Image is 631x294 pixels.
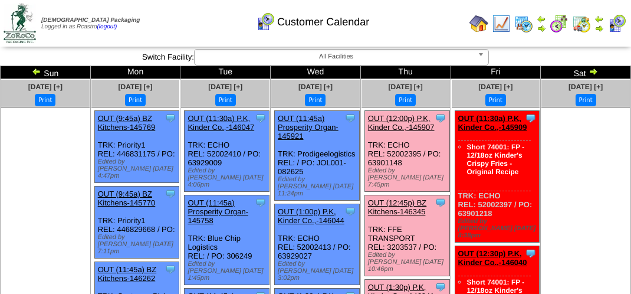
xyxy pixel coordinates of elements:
div: Edited by [PERSON_NAME] [DATE] 4:06pm [188,167,269,188]
a: OUT (11:45a) Prosperity Organ-145758 [188,198,248,225]
div: Edited by [PERSON_NAME] [DATE] 11:24pm [278,176,359,197]
img: arrowright.gif [589,67,598,76]
div: TRK: Priority1 REL: 446829668 / PO: [94,187,179,259]
img: Tooltip [344,112,356,124]
a: OUT (12:30p) P.K, Kinder Co.,-146040 [458,249,527,267]
td: Sun [1,66,91,79]
button: Print [125,94,146,106]
div: TRK: ECHO REL: 52002410 / PO: 63929009 [185,111,270,192]
button: Print [305,94,326,106]
span: Customer Calendar [277,16,369,28]
a: OUT (11:45a) BZ Kitchens-146262 [98,265,156,283]
div: TRK: ECHO REL: 52002395 / PO: 63901148 [364,111,449,192]
img: arrowleft.gif [32,67,41,76]
a: OUT (9:45a) BZ Kitchens-145769 [98,114,156,132]
a: OUT (11:30a) P.K, Kinder Co.,-146047 [188,114,254,132]
div: TRK: ECHO REL: 52002413 / PO: 63929027 [275,204,360,285]
button: Print [35,94,55,106]
a: [DATE] [+] [28,83,63,91]
img: Tooltip [165,188,176,200]
td: Sat [541,66,631,79]
div: Edited by [PERSON_NAME] [DATE] 10:46pm [368,251,449,273]
img: Tooltip [165,112,176,124]
img: calendarblend.gif [550,14,568,33]
td: Wed [271,66,361,79]
td: Tue [180,66,271,79]
a: OUT (11:45a) Prosperity Organ-145921 [278,114,338,141]
td: Thu [360,66,451,79]
a: OUT (11:30a) P.K, Kinder Co.,-145909 [458,114,527,132]
img: arrowleft.gif [537,14,546,24]
a: [DATE] [+] [389,83,423,91]
span: Logged in as Rcastro [41,17,140,30]
img: arrowright.gif [537,24,546,33]
a: [DATE] [+] [478,83,512,91]
a: OUT (9:45a) BZ Kitchens-145770 [98,190,156,207]
div: Edited by [PERSON_NAME] [DATE] 3:02pm [278,260,359,282]
img: Tooltip [525,112,537,124]
div: TRK: Prodigeelogistics REL: / PO: JOL001-082625 [275,111,360,201]
div: TRK: Blue Chip Logistics REL: / PO: 306249 [185,195,270,285]
button: Print [485,94,506,106]
div: Edited by [PERSON_NAME] [DATE] 4:47pm [98,158,179,179]
img: Tooltip [435,281,446,293]
a: OUT (12:00p) P.K, Kinder Co.,-145907 [368,114,435,132]
img: Tooltip [435,112,446,124]
img: arrowleft.gif [594,14,604,24]
a: OUT (12:45p) BZ Kitchens-146345 [368,198,426,216]
a: OUT (1:00p) P.K, Kinder Co.,-146044 [278,207,344,225]
a: (logout) [97,24,117,30]
img: Tooltip [344,205,356,217]
button: Print [215,94,236,106]
img: zoroco-logo-small.webp [4,4,36,43]
div: Edited by [PERSON_NAME] [DATE] 8:38pm [458,218,540,239]
img: calendarprod.gif [514,14,533,33]
img: arrowright.gif [594,24,604,33]
a: [DATE] [+] [568,83,603,91]
div: Edited by [PERSON_NAME] [DATE] 1:45pm [188,260,269,282]
div: TRK: Priority1 REL: 446831175 / PO: [94,111,179,183]
div: TRK: ECHO REL: 52002397 / PO: 63901218 [455,111,540,243]
span: All Facilities [199,50,473,64]
img: Tooltip [525,247,537,259]
a: [DATE] [+] [119,83,153,91]
td: Fri [451,66,541,79]
div: Edited by [PERSON_NAME] [DATE] 7:45pm [368,167,449,188]
div: TRK: FFE TRANSPORT REL: 3203537 / PO: [364,195,449,276]
button: Print [576,94,596,106]
span: [DEMOGRAPHIC_DATA] Packaging [41,17,140,24]
div: Edited by [PERSON_NAME] [DATE] 7:11pm [98,234,179,255]
img: Tooltip [255,112,267,124]
a: [DATE] [+] [208,83,242,91]
img: Tooltip [165,263,176,275]
a: [DATE] [+] [298,83,333,91]
img: Tooltip [435,197,446,208]
img: calendarcustomer.gif [607,14,626,33]
img: calendarcustomer.gif [256,12,275,31]
img: Tooltip [255,197,267,208]
a: Short 74001: FP - 12/18oz Kinder's Crispy Fries - Original Recipe [467,143,525,176]
img: calendarinout.gif [572,14,591,33]
td: Mon [90,66,180,79]
button: Print [395,94,416,106]
img: line_graph.gif [492,14,511,33]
